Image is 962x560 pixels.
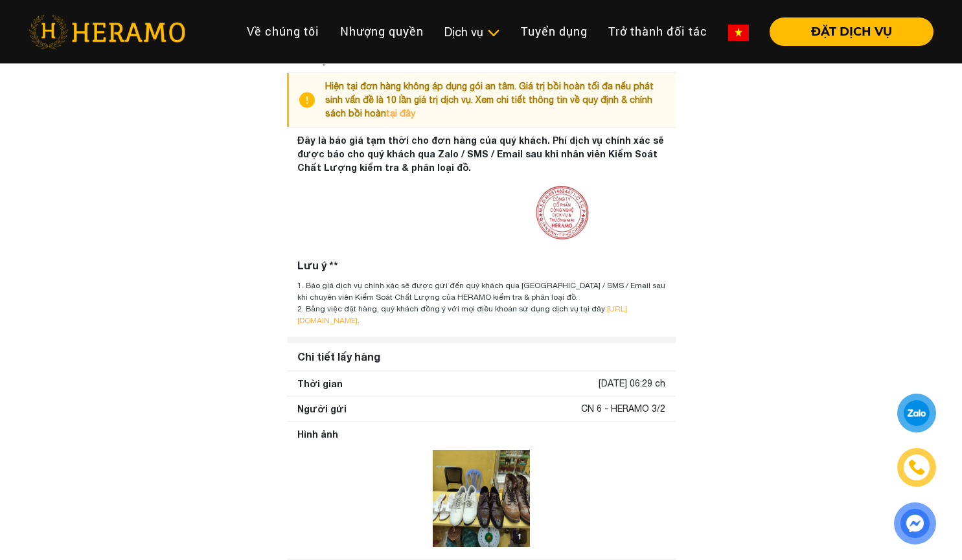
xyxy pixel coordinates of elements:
[513,530,527,544] div: 1
[581,402,665,416] div: CN 6 - HERAMO 3/2
[297,402,347,416] div: Người gửi
[297,280,665,303] div: 1. Báo giá dịch vụ chính xác sẽ được gửi đến quý khách qua [GEOGRAPHIC_DATA] / SMS / Email sau kh...
[29,15,185,49] img: heramo-logo.png
[330,17,434,45] a: Nhượng quyền
[325,81,654,118] span: Hiện tại đơn hàng không áp dụng gói an tâm. Giá trị bồi hoàn tối đa nếu phát sinh vấn đề là 10 lầ...
[759,26,933,38] a: ĐẶT DỊCH VỤ
[899,450,935,486] a: phone-icon
[598,17,718,45] a: Trở thành đối tác
[510,17,598,45] a: Tuyển dụng
[770,17,933,46] button: ĐẶT DỊCH VỤ
[528,179,595,247] img: seals.png
[297,133,665,174] div: Đây là báo giá tạm thời cho đơn hàng của quý khách. Phí dịch vụ chính xác sẽ được báo cho quý khá...
[487,27,500,39] img: subToggleIcon
[907,458,926,477] img: phone-icon
[599,377,665,390] div: [DATE] 06:29 ch
[728,25,749,41] img: vn-flag.png
[292,344,670,370] div: Chi tiết lấy hàng
[433,450,530,547] img: logo
[299,80,325,120] img: info
[236,17,330,45] a: Về chúng tôi
[297,303,665,326] div: 2. Bằng việc đặt hàng, quý khách đồng ý với mọi điều khoản sử dụng dịch vụ tại đây: .
[297,427,665,441] div: Hình ảnh
[386,108,415,118] a: tại đây
[444,23,500,41] div: Dịch vụ
[297,377,343,390] div: Thời gian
